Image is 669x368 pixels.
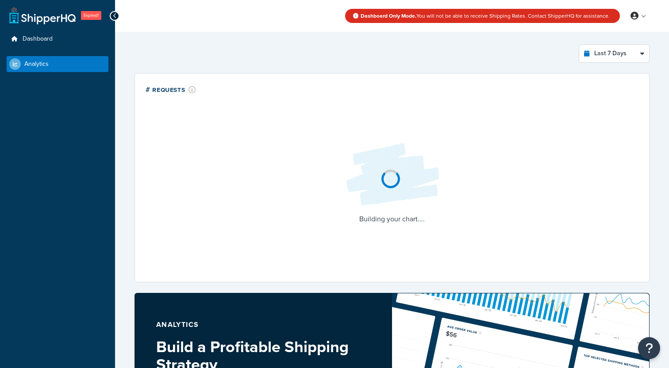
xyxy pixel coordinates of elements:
span: Expired! [81,11,101,20]
p: Analytics [156,319,371,331]
div: # Requests [146,84,196,95]
a: Analytics [7,56,108,72]
button: Open Resource Center [638,337,660,359]
strong: Dashboard Only Mode. [361,12,416,20]
img: Loading... [339,136,445,213]
span: Dashboard [23,35,53,43]
span: Analytics [24,61,49,68]
p: Building your chart.... [339,213,445,225]
a: Dashboard [7,31,108,47]
span: You will not be able to receive Shipping Rates. Contact ShipperHQ for assistance. [361,12,610,20]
